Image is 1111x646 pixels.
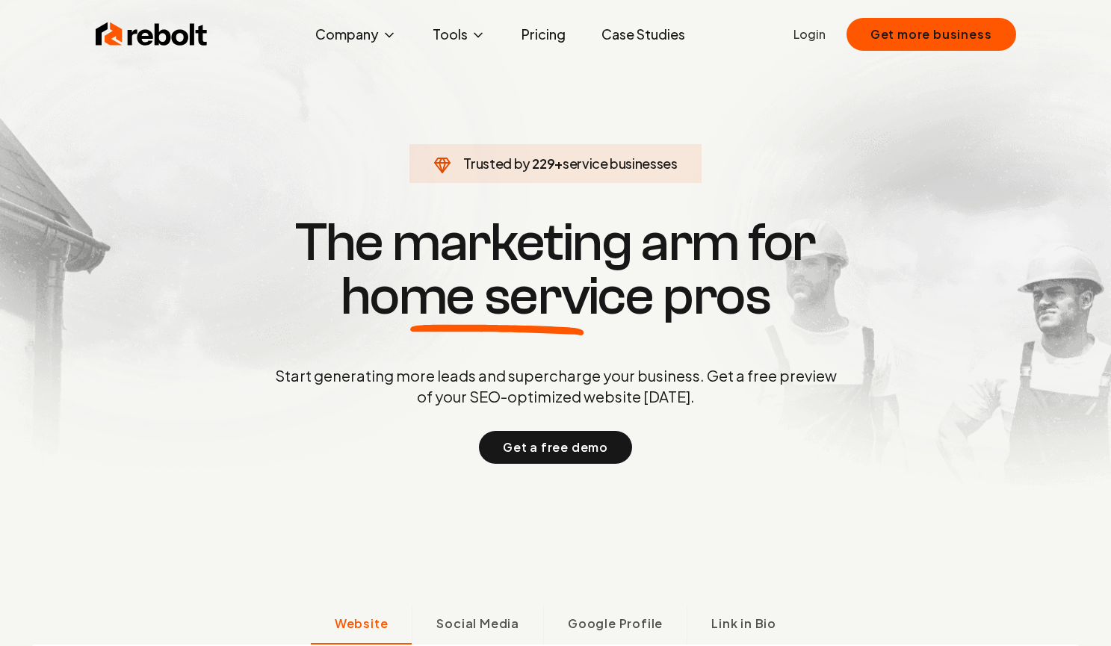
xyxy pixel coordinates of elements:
[96,19,208,49] img: Rebolt Logo
[421,19,498,49] button: Tools
[847,18,1016,51] button: Get more business
[436,615,519,633] span: Social Media
[311,606,412,645] button: Website
[532,153,554,174] span: 229
[197,216,915,323] h1: The marketing arm for pros
[335,615,389,633] span: Website
[543,606,687,645] button: Google Profile
[510,19,578,49] a: Pricing
[568,615,663,633] span: Google Profile
[412,606,543,645] button: Social Media
[554,155,563,172] span: +
[711,615,776,633] span: Link in Bio
[563,155,678,172] span: service businesses
[479,431,632,464] button: Get a free demo
[793,25,826,43] a: Login
[303,19,409,49] button: Company
[341,270,654,323] span: home service
[687,606,800,645] button: Link in Bio
[589,19,697,49] a: Case Studies
[272,365,840,407] p: Start generating more leads and supercharge your business. Get a free preview of your SEO-optimiz...
[463,155,530,172] span: Trusted by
